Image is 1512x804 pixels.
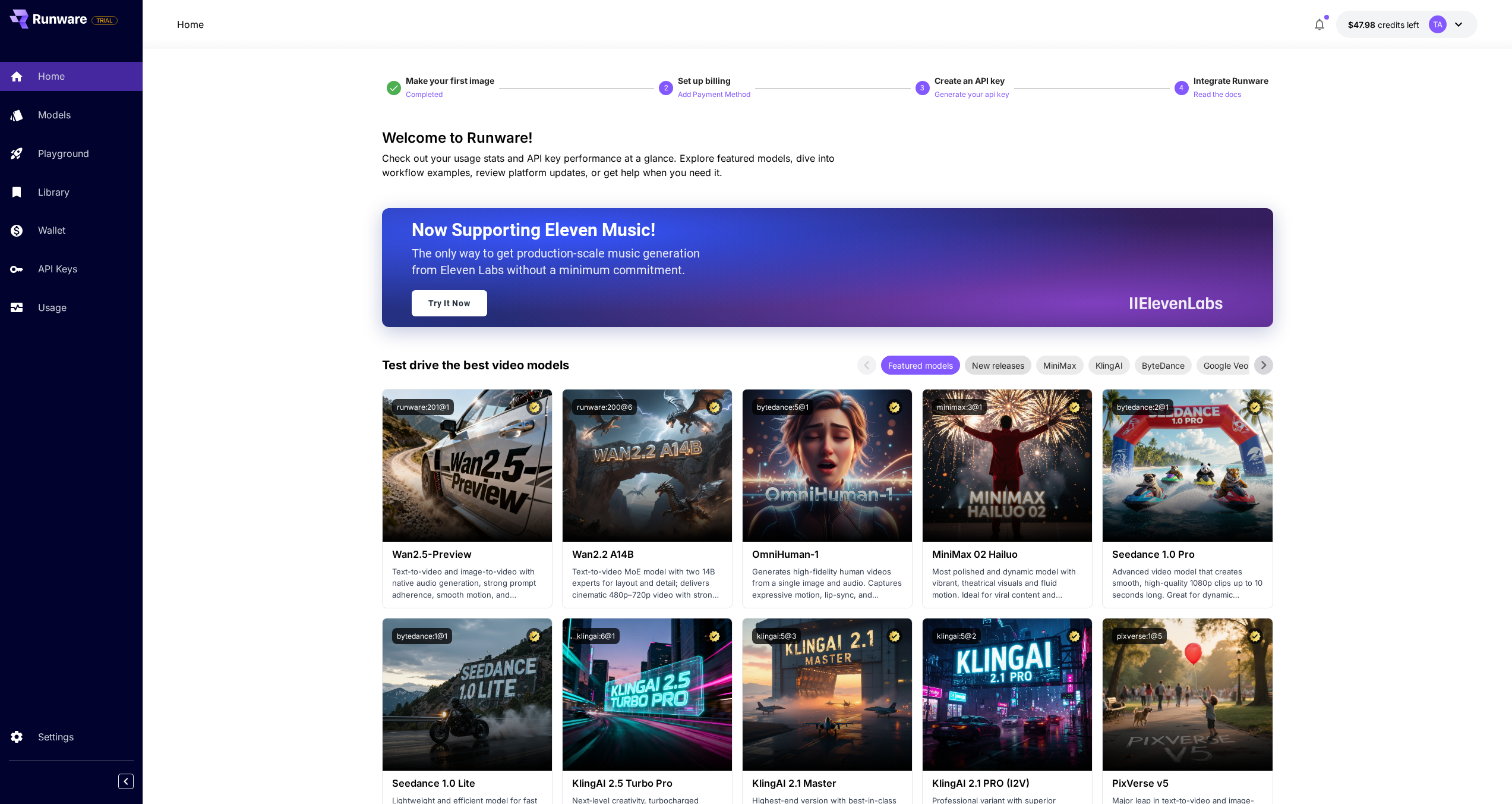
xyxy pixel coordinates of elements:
[38,730,74,744] p: Settings
[526,628,542,644] button: Certified Model – Vetted for best performance and includes a commercial license.
[752,399,813,415] button: bytedance:5@1
[1194,76,1268,86] span: Integrate Runware
[1135,359,1192,372] span: ByteDance
[38,223,65,237] p: Wallet
[572,778,722,789] h3: KlingAI 2.5 Turbo Pro
[406,89,443,100] p: Completed
[392,628,452,644] button: bytedance:1@1
[743,390,912,542] img: alt
[664,83,668,93] p: 2
[412,245,709,278] p: The only way to get production-scale music generation from Eleven Labs without a minimum commitment.
[1135,356,1192,375] div: ByteDance
[1348,18,1419,31] div: $47.9782
[392,549,542,560] h3: Wan2.5-Preview
[706,628,722,644] button: Certified Model – Vetted for best performance and includes a commercial license.
[382,356,569,374] p: Test drive the best video models
[563,390,732,542] img: alt
[38,185,70,199] p: Library
[932,549,1082,560] h3: MiniMax 02 Hailuo
[392,566,542,601] p: Text-to-video and image-to-video with native audio generation, strong prompt adherence, smooth mo...
[1036,359,1084,372] span: MiniMax
[392,399,454,415] button: runware:201@1
[886,399,902,415] button: Certified Model – Vetted for best performance and includes a commercial license.
[965,359,1031,372] span: New releases
[752,778,902,789] h3: KlingAI 2.1 Master
[743,618,912,771] img: alt
[881,359,960,372] span: Featured models
[1036,356,1084,375] div: MiniMax
[383,390,552,542] img: alt
[91,13,118,27] span: Add your payment card to enable full platform functionality.
[1112,628,1167,644] button: pixverse:1@5
[1088,356,1130,375] div: KlingAI
[1348,20,1378,30] span: $47.98
[177,17,204,32] a: Home
[38,69,65,83] p: Home
[1197,359,1255,372] span: Google Veo
[1112,549,1262,560] h3: Seedance 1.0 Pro
[563,618,732,771] img: alt
[965,356,1031,375] div: New releases
[923,390,1092,542] img: alt
[38,108,71,122] p: Models
[752,566,902,601] p: Generates high-fidelity human videos from a single image and audio. Captures expressive motion, l...
[1197,356,1255,375] div: Google Veo
[572,399,637,415] button: runware:200@6
[1088,359,1130,372] span: KlingAI
[678,76,731,86] span: Set up billing
[881,356,960,375] div: Featured models
[1066,399,1082,415] button: Certified Model – Vetted for best performance and includes a commercial license.
[1336,11,1478,38] button: $47.9782TA
[92,16,117,25] span: TRIAL
[1103,390,1272,542] img: alt
[127,771,143,792] div: Collapse sidebar
[382,130,1273,146] h3: Welcome to Runware!
[1247,628,1263,644] button: Certified Model – Vetted for best performance and includes a commercial license.
[118,774,134,789] button: Collapse sidebar
[38,262,77,276] p: API Keys
[572,549,722,560] h3: Wan2.2 A14B
[1103,618,1272,771] img: alt
[1112,399,1173,415] button: bytedance:2@1
[1112,778,1262,789] h3: PixVerse v5
[1429,15,1447,33] div: TA
[392,778,542,789] h3: Seedance 1.0 Lite
[1247,399,1263,415] button: Certified Model – Vetted for best performance and includes a commercial license.
[886,628,902,644] button: Certified Model – Vetted for best performance and includes a commercial license.
[383,618,552,771] img: alt
[678,89,750,100] p: Add Payment Method
[572,566,722,601] p: Text-to-video MoE model with two 14B experts for layout and detail; delivers cinematic 480p–720p ...
[412,219,1214,241] h2: Now Supporting Eleven Music!
[935,76,1005,86] span: Create an API key
[1194,87,1241,101] button: Read the docs
[932,399,987,415] button: minimax:3@1
[1179,83,1183,93] p: 4
[177,17,204,32] nav: breadcrumb
[406,87,443,101] button: Completed
[382,152,835,178] span: Check out your usage stats and API key performance at a glance. Explore featured models, dive int...
[526,399,542,415] button: Certified Model – Vetted for best performance and includes a commercial license.
[1194,89,1241,100] p: Read the docs
[935,89,1009,100] p: Generate your api key
[412,290,487,316] a: Try It Now
[406,76,494,86] span: Make your first image
[932,628,981,644] button: klingai:5@2
[38,300,67,315] p: Usage
[38,146,89,161] p: Playground
[932,778,1082,789] h3: KlingAI 2.1 PRO (I2V)
[752,628,801,644] button: klingai:5@3
[752,549,902,560] h3: OmniHuman‑1
[920,83,924,93] p: 3
[923,618,1092,771] img: alt
[706,399,722,415] button: Certified Model – Vetted for best performance and includes a commercial license.
[935,87,1009,101] button: Generate your api key
[572,628,620,644] button: klingai:6@1
[932,566,1082,601] p: Most polished and dynamic model with vibrant, theatrical visuals and fluid motion. Ideal for vira...
[1378,20,1419,30] span: credits left
[1066,628,1082,644] button: Certified Model – Vetted for best performance and includes a commercial license.
[1112,566,1262,601] p: Advanced video model that creates smooth, high-quality 1080p clips up to 10 seconds long. Great f...
[678,87,750,101] button: Add Payment Method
